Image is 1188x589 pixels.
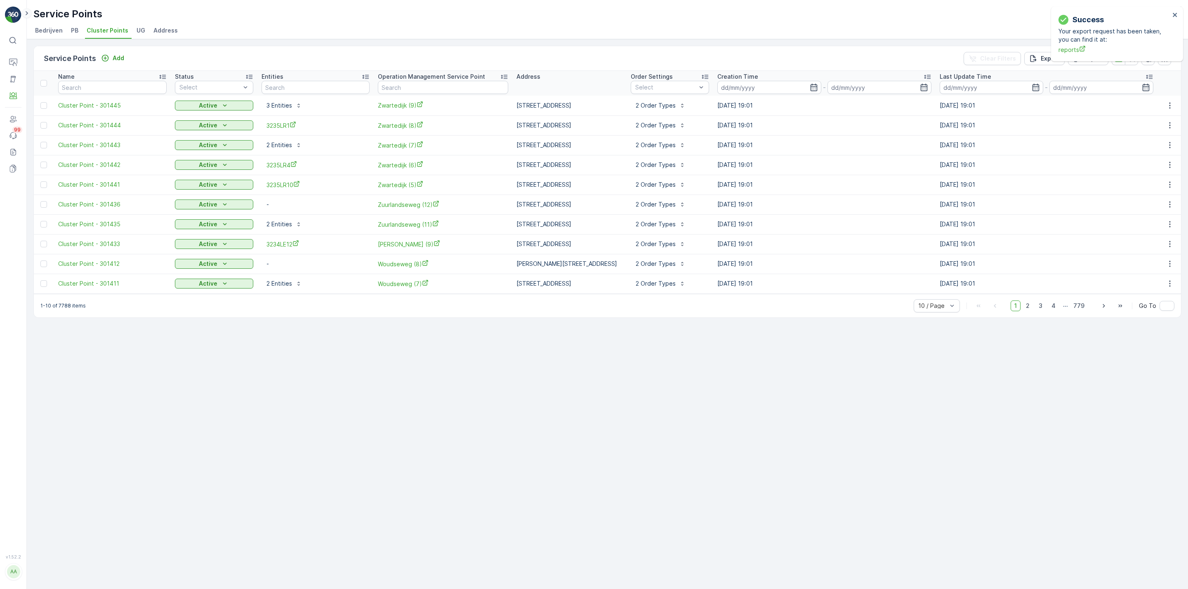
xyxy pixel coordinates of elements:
p: Active [199,220,217,228]
td: [DATE] 19:01 [936,96,1158,115]
p: Select [179,83,240,92]
p: Export [1041,54,1060,63]
a: Cluster Point - 301435 [58,220,166,228]
p: [STREET_ADDRESS] [516,200,622,209]
div: AA [7,565,20,578]
div: Toggle Row Selected [40,162,47,168]
button: AA [5,561,21,582]
input: dd/mm/yyyy [1049,81,1153,94]
button: Active [175,199,253,209]
a: Zwartedijk (8) [378,121,508,130]
p: 2 Order Types [636,141,676,149]
p: Service Points [33,7,102,21]
div: Toggle Row Selected [40,181,47,188]
td: [DATE] 19:01 [936,254,1158,274]
a: Cluster Point - 301441 [58,181,166,189]
p: Address [516,73,540,81]
a: 99 [5,127,21,144]
a: Cluster Point - 301444 [58,121,166,129]
p: Active [199,181,217,189]
a: 3235LR4 [266,161,365,169]
input: Search [58,81,166,94]
p: Active [199,141,217,149]
div: Toggle Row Selected [40,241,47,247]
button: Active [175,101,253,110]
td: [DATE] 19:01 [713,135,936,155]
td: [DATE] 19:01 [713,195,936,214]
input: dd/mm/yyyy [940,81,1044,94]
p: - [266,200,365,209]
span: Woudseweg (8) [378,260,508,268]
a: Zuurlandseweg (11) [378,220,508,229]
span: Cluster Point - 301443 [58,141,166,149]
a: Zwartedijk (6) [378,161,508,169]
span: [PERSON_NAME] (9) [378,240,508,249]
div: Toggle Row Selected [40,201,47,208]
a: Cluster Point - 301412 [58,260,166,268]
div: Toggle Row Selected [40,122,47,129]
p: 1-10 of 7788 items [40,303,86,309]
input: dd/mm/yyyy [717,81,821,94]
p: Order Settings [631,73,673,81]
button: 2 Order Types [631,237,691,251]
button: Active [175,279,253,289]
p: Success [1072,14,1104,26]
button: 2 Order Types [631,99,691,112]
p: [STREET_ADDRESS] [516,121,622,129]
button: Active [175,160,253,170]
p: [STREET_ADDRESS] [516,101,622,110]
span: Bedrijven [35,26,63,35]
p: [PERSON_NAME][STREET_ADDRESS] [516,260,622,268]
p: Active [199,260,217,268]
a: Cluster Point - 301411 [58,279,166,288]
td: [DATE] 19:01 [936,195,1158,214]
a: Zuurlandseweg (12) [378,200,508,209]
p: Creation Time [717,73,758,81]
button: Active [175,140,253,150]
button: 3 Entities [262,99,307,112]
p: Active [199,200,217,209]
div: Toggle Row Selected [40,142,47,148]
p: 2 Order Types [636,101,676,110]
button: 2 Order Types [631,257,691,270]
p: [STREET_ADDRESS] [516,240,622,248]
p: 2 Order Types [636,240,676,248]
a: Zwartedijk (7) [378,141,508,150]
span: 2 [1022,300,1033,311]
a: Cluster Point - 301433 [58,240,166,248]
p: Active [199,161,217,169]
button: 2 Entities [262,138,307,152]
td: [DATE] 19:01 [713,234,936,254]
button: Clear Filters [964,52,1021,65]
td: [DATE] 19:01 [713,214,936,234]
button: 2 Order Types [631,198,691,211]
input: Search [262,81,370,94]
button: Active [175,259,253,269]
td: [DATE] 19:01 [713,274,936,293]
input: dd/mm/yyyy [827,81,931,94]
button: 2 Order Types [631,138,691,152]
p: [STREET_ADDRESS] [516,161,622,169]
div: Toggle Row Selected [40,280,47,287]
a: Cluster Point - 301442 [58,161,166,169]
button: 2 Entities [262,277,307,290]
td: [DATE] 19:01 [713,155,936,175]
span: Go To [1139,302,1156,310]
td: [DATE] 19:01 [936,115,1158,135]
p: 99 [14,127,21,133]
td: [DATE] 19:01 [936,234,1158,254]
p: Active [199,279,217,288]
span: 779 [1070,300,1088,311]
td: [DATE] 19:01 [713,96,936,115]
p: - [823,82,826,92]
p: Operation Management Service Point [378,73,485,81]
td: [DATE] 19:01 [936,135,1158,155]
td: [DATE] 19:01 [936,214,1158,234]
p: 2 Entities [266,141,292,149]
p: 2 Order Types [636,260,676,268]
p: [STREET_ADDRESS] [516,141,622,149]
